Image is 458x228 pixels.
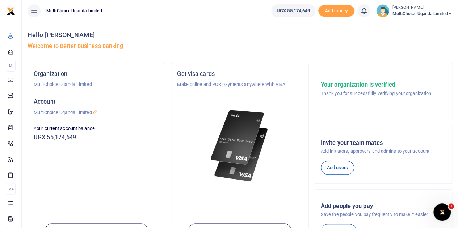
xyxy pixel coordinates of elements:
p: Thank you for successfully verifying your organization [321,90,431,97]
p: MultiChoice Uganda Limited [34,81,159,88]
img: logo-small [7,7,15,16]
small: [PERSON_NAME] [392,5,452,11]
p: Make online and POS payments anywhere with VISA [177,81,302,88]
h4: Hello [PERSON_NAME] [28,31,452,39]
h5: Account [34,98,159,106]
span: MultiChoice Uganda Limited [43,8,105,14]
h5: Welcome to better business banking [28,43,452,50]
li: Toup your wallet [318,5,354,17]
img: profile-user [376,4,389,17]
a: Add users [321,161,354,175]
a: Add money [318,8,354,13]
span: MultiChoice Uganda Limited [392,10,452,17]
a: UGX 55,174,649 [271,4,315,17]
p: MultiChoice Uganda Limited [34,109,159,116]
iframe: Intercom live chat [433,203,451,221]
h5: Your organization is verified [321,81,431,89]
a: logo-small logo-large logo-large [7,8,15,13]
p: Your current account balance [34,125,159,132]
p: Add initiators, approvers and admins to your account [321,148,446,155]
h5: Invite your team mates [321,139,446,147]
h5: Get visa cards [177,70,302,78]
h5: UGX 55,174,649 [34,134,159,141]
p: Save the people you pay frequently to make it easier [321,211,446,218]
li: Wallet ballance [268,4,318,17]
img: xente-_physical_cards.png [209,106,271,186]
li: Ac [6,183,16,195]
span: UGX 55,174,649 [277,7,310,14]
span: 1 [448,203,454,209]
a: profile-user [PERSON_NAME] MultiChoice Uganda Limited [376,4,452,17]
li: M [6,60,16,72]
h5: Add people you pay [321,203,446,210]
h5: Organization [34,70,159,78]
span: Add money [318,5,354,17]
